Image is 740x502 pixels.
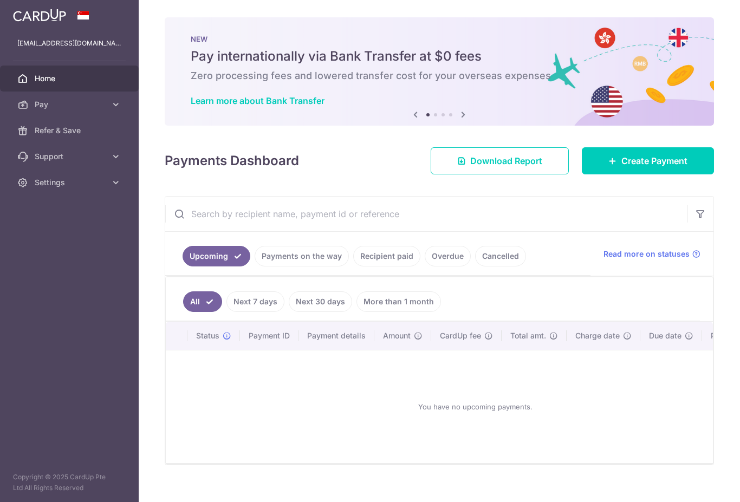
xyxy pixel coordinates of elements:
span: Pay [35,99,106,110]
h5: Pay internationally via Bank Transfer at $0 fees [191,48,688,65]
img: Bank transfer banner [165,17,714,126]
span: Refer & Save [35,125,106,136]
p: NEW [191,35,688,43]
input: Search by recipient name, payment id or reference [165,197,687,231]
span: Amount [383,330,411,341]
p: [EMAIL_ADDRESS][DOMAIN_NAME] [17,38,121,49]
h4: Payments Dashboard [165,151,299,171]
span: Create Payment [621,154,687,167]
th: Payment details [298,322,374,350]
a: Next 7 days [226,291,284,312]
span: Support [35,151,106,162]
span: Charge date [575,330,620,341]
span: Due date [649,330,681,341]
a: Download Report [431,147,569,174]
a: Create Payment [582,147,714,174]
a: Upcoming [183,246,250,266]
a: Recipient paid [353,246,420,266]
span: CardUp fee [440,330,481,341]
span: Status [196,330,219,341]
a: Overdue [425,246,471,266]
a: Read more on statuses [603,249,700,259]
span: Total amt. [510,330,546,341]
a: Learn more about Bank Transfer [191,95,324,106]
span: Read more on statuses [603,249,690,259]
a: Payments on the way [255,246,349,266]
h6: Zero processing fees and lowered transfer cost for your overseas expenses [191,69,688,82]
span: Settings [35,177,106,188]
a: All [183,291,222,312]
a: More than 1 month [356,291,441,312]
th: Payment ID [240,322,298,350]
img: CardUp [13,9,66,22]
a: Next 30 days [289,291,352,312]
span: Download Report [470,154,542,167]
a: Cancelled [475,246,526,266]
span: Home [35,73,106,84]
